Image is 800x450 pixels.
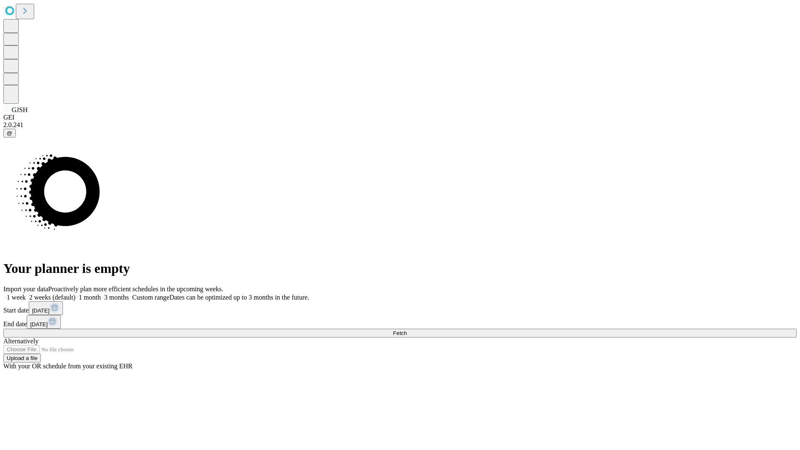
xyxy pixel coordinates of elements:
span: GJSH [12,106,27,113]
button: [DATE] [27,315,61,329]
button: [DATE] [29,301,63,315]
span: 3 months [104,294,129,301]
span: 1 month [79,294,101,301]
span: Alternatively [3,337,38,345]
div: 2.0.241 [3,121,797,129]
button: @ [3,129,16,137]
span: [DATE] [32,307,50,314]
button: Fetch [3,329,797,337]
span: Import your data [3,285,48,292]
span: Proactively plan more efficient schedules in the upcoming weeks. [48,285,223,292]
span: Fetch [393,330,407,336]
span: Dates can be optimized up to 3 months in the future. [170,294,309,301]
div: End date [3,315,797,329]
span: With your OR schedule from your existing EHR [3,362,132,370]
button: Upload a file [3,354,41,362]
div: GEI [3,114,797,121]
span: Custom range [132,294,169,301]
span: 1 week [7,294,26,301]
span: @ [7,130,12,136]
span: 2 weeks (default) [29,294,75,301]
h1: Your planner is empty [3,261,797,276]
div: Start date [3,301,797,315]
span: [DATE] [30,321,47,327]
